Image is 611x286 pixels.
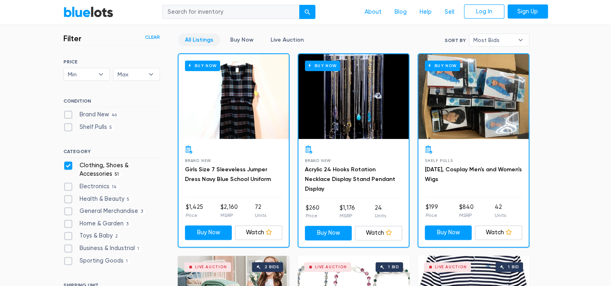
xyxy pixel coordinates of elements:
[339,204,355,220] li: $1,176
[92,68,109,80] b: ▾
[508,265,519,269] div: 1 bid
[63,207,146,216] label: General Merchandise
[135,246,142,252] span: 1
[305,158,331,163] span: Brand New
[63,123,115,132] label: Shelf Pulls
[63,6,113,18] a: BlueLots
[425,158,453,163] span: Shelf Pulls
[178,54,289,139] a: Buy Now
[358,4,388,20] a: About
[63,257,130,265] label: Sporting Goods
[63,161,160,179] label: Clothing, Shoes & Accessories
[63,182,120,191] label: Electronics
[459,203,474,219] li: $840
[495,212,506,219] p: Units
[475,225,522,240] a: Watch
[107,124,115,131] span: 5
[425,225,472,240] a: Buy Now
[425,61,460,71] h6: Buy Now
[265,265,279,269] div: 2 bids
[63,34,82,43] h3: Filter
[255,212,266,219] p: Units
[445,37,466,44] label: Sort By
[418,54,529,139] a: Buy Now
[508,4,548,19] a: Sign Up
[339,212,355,219] p: MSRP
[425,166,522,183] a: [DATE], Cosplay Men's and Women's Wigs
[109,184,120,190] span: 14
[63,231,121,240] label: Toys & Baby
[305,166,395,192] a: Acrylic 24 Hooks Rotation Necklace Display Stand Pendant Display
[185,166,271,183] a: Girls Size 7 Sleeveless Jumper Dress Navy Blue School Uniform
[388,4,413,20] a: Blog
[305,61,340,71] h6: Buy Now
[143,68,160,80] b: ▾
[195,265,227,269] div: Live Auction
[178,34,220,46] a: All Listings
[186,212,203,219] p: Price
[68,68,94,80] span: Min
[305,226,352,240] a: Buy Now
[495,203,506,219] li: 42
[185,158,211,163] span: Brand New
[413,4,438,20] a: Help
[355,226,402,240] a: Watch
[63,149,160,158] h6: CATEGORY
[512,34,529,46] b: ▾
[109,112,120,118] span: 46
[162,5,300,19] input: Search for inventory
[264,34,311,46] a: Live Auction
[255,203,266,219] li: 72
[185,225,232,240] a: Buy Now
[459,212,474,219] p: MSRP
[375,212,386,219] p: Units
[220,203,237,219] li: $2,160
[315,265,347,269] div: Live Auction
[223,34,260,46] a: Buy Now
[426,203,438,219] li: $199
[438,4,461,20] a: Sell
[235,225,282,240] a: Watch
[63,98,160,107] h6: CONDITION
[113,233,121,240] span: 2
[138,208,146,215] span: 3
[426,212,438,219] p: Price
[185,61,220,71] h6: Buy Now
[473,34,514,46] span: Most Bids
[464,4,504,19] a: Log In
[145,34,160,41] a: Clear
[375,204,386,220] li: 24
[220,212,237,219] p: MSRP
[124,258,130,265] span: 1
[118,68,144,80] span: Max
[63,59,160,65] h6: PRICE
[388,265,399,269] div: 1 bid
[298,54,409,139] a: Buy Now
[306,204,319,220] li: $260
[63,219,131,228] label: Home & Garden
[124,196,132,203] span: 5
[112,172,122,178] span: 51
[186,203,203,219] li: $1,425
[124,221,131,227] span: 3
[63,195,132,204] label: Health & Beauty
[306,212,319,219] p: Price
[435,265,467,269] div: Live Auction
[63,110,120,119] label: Brand New
[63,244,142,253] label: Business & Industrial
